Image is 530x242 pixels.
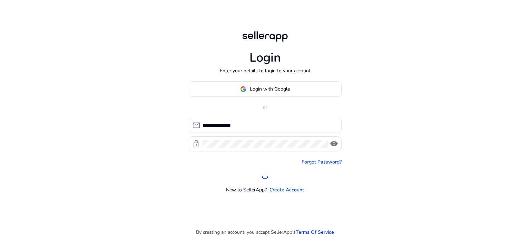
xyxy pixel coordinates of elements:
[296,229,334,236] a: Terms Of Service
[189,104,342,111] p: or
[192,121,200,129] span: mail
[302,158,342,166] a: Forgot Password?
[250,85,290,93] span: Login with Google
[192,140,200,148] span: lock
[226,186,267,193] p: New to SellerApp?
[269,186,304,193] a: Create Account
[220,67,311,74] p: Enter your details to login to your account
[249,50,281,65] h1: Login
[189,81,342,97] button: Login with Google
[240,86,246,92] img: google-logo.svg
[330,140,338,148] span: visibility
